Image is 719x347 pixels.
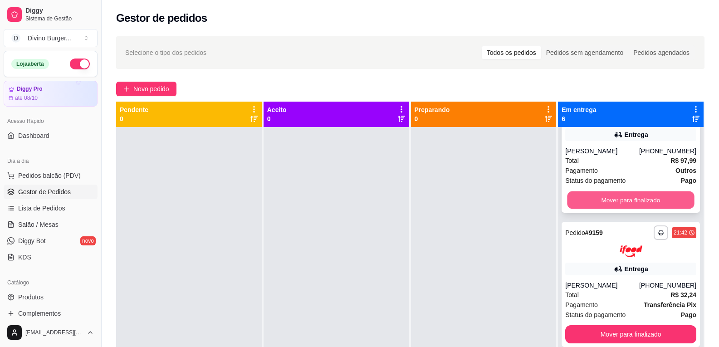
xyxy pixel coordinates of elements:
[25,7,94,15] span: Diggy
[4,217,98,232] a: Salão / Mesas
[4,275,98,290] div: Catálogo
[565,300,598,310] span: Pagamento
[585,229,603,236] strong: # 9159
[116,11,207,25] h2: Gestor de pedidos
[4,234,98,248] a: Diggy Botnovo
[415,105,450,114] p: Preparando
[18,187,71,196] span: Gestor de Pedidos
[15,94,38,102] article: até 08/10
[681,177,696,184] strong: Pago
[25,15,94,22] span: Sistema de Gestão
[18,204,65,213] span: Lista de Pedidos
[18,236,46,245] span: Diggy Bot
[639,147,696,156] div: [PHONE_NUMBER]
[565,325,696,343] button: Mover para finalizado
[674,229,687,236] div: 21:42
[628,46,695,59] div: Pedidos agendados
[4,154,98,168] div: Dia a dia
[670,157,696,164] strong: R$ 97,99
[675,167,696,174] strong: Outros
[125,48,206,58] span: Selecione o tipo dos pedidos
[567,191,695,209] button: Mover para finalizado
[11,34,20,43] span: D
[4,250,98,264] a: KDS
[562,114,596,123] p: 6
[670,291,696,298] strong: R$ 32,24
[4,81,98,107] a: Diggy Proaté 08/10
[644,301,696,308] strong: Transferência Pix
[625,264,648,274] div: Entrega
[639,281,696,290] div: [PHONE_NUMBER]
[4,4,98,25] a: DiggySistema de Gestão
[4,322,98,343] button: [EMAIL_ADDRESS][DOMAIN_NAME]
[625,130,648,139] div: Entrega
[18,220,59,229] span: Salão / Mesas
[565,290,579,300] span: Total
[18,131,49,140] span: Dashboard
[482,46,541,59] div: Todos os pedidos
[18,253,31,262] span: KDS
[4,128,98,143] a: Dashboard
[133,84,169,94] span: Novo pedido
[4,201,98,215] a: Lista de Pedidos
[565,176,626,186] span: Status do pagamento
[11,59,49,69] div: Loja aberta
[120,105,148,114] p: Pendente
[18,171,81,180] span: Pedidos balcão (PDV)
[18,309,61,318] span: Complementos
[25,329,83,336] span: [EMAIL_ADDRESS][DOMAIN_NAME]
[123,86,130,92] span: plus
[541,46,628,59] div: Pedidos sem agendamento
[562,105,596,114] p: Em entrega
[120,114,148,123] p: 0
[267,114,287,123] p: 0
[4,185,98,199] a: Gestor de Pedidos
[267,105,287,114] p: Aceito
[70,59,90,69] button: Alterar Status
[28,34,71,43] div: Divino Burger ...
[565,281,639,290] div: [PERSON_NAME]
[565,147,639,156] div: [PERSON_NAME]
[17,86,43,93] article: Diggy Pro
[565,310,626,320] span: Status do pagamento
[565,156,579,166] span: Total
[565,166,598,176] span: Pagamento
[620,245,642,258] img: ifood
[4,306,98,321] a: Complementos
[415,114,450,123] p: 0
[681,311,696,318] strong: Pago
[4,168,98,183] button: Pedidos balcão (PDV)
[4,29,98,47] button: Select a team
[565,229,585,236] span: Pedido
[116,82,176,96] button: Novo pedido
[18,293,44,302] span: Produtos
[4,114,98,128] div: Acesso Rápido
[4,290,98,304] a: Produtos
